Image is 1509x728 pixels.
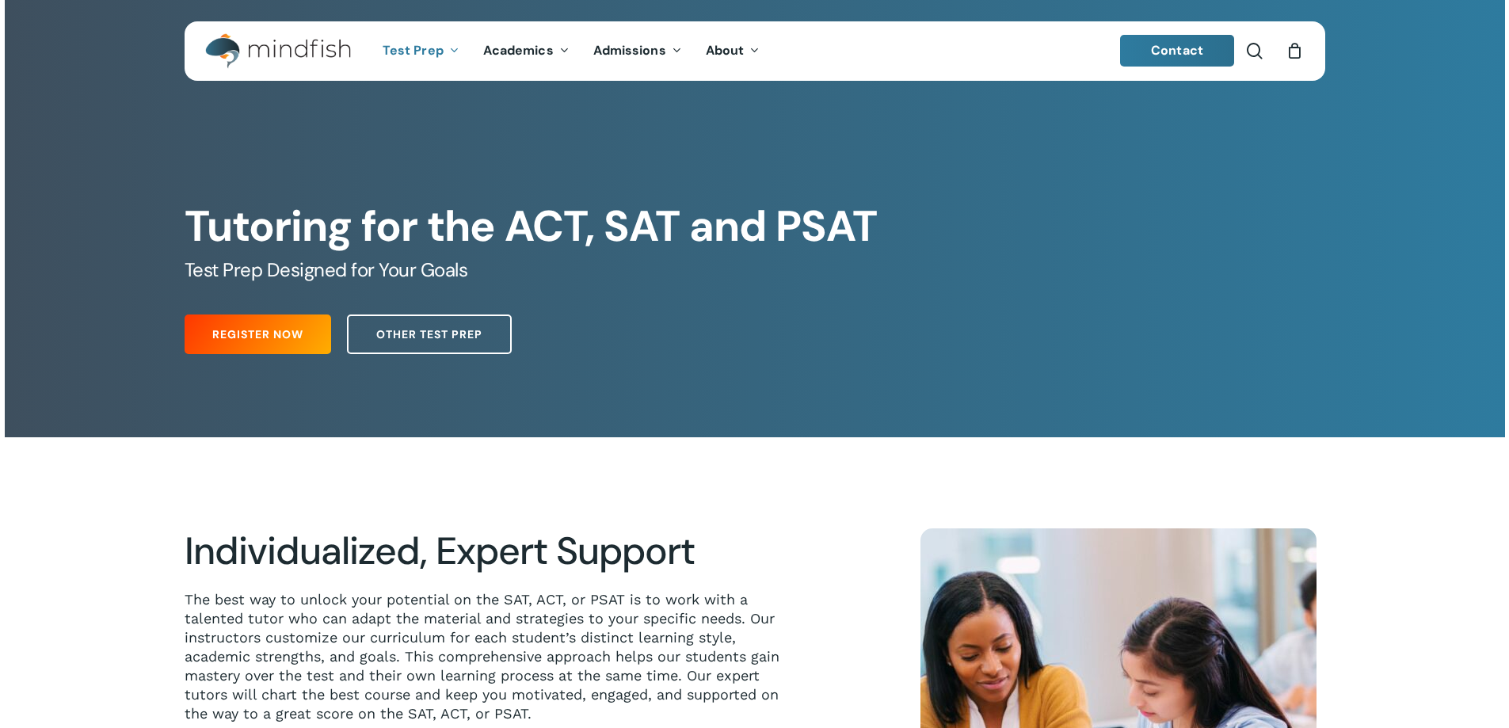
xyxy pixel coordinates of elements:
a: Contact [1120,35,1234,67]
a: Cart [1286,42,1304,59]
a: Academics [471,44,581,58]
span: Academics [483,42,554,59]
header: Main Menu [185,21,1325,81]
a: About [694,44,772,58]
span: About [706,42,745,59]
a: Test Prep [371,44,471,58]
span: Contact [1151,42,1203,59]
h1: Tutoring for the ACT, SAT and PSAT [185,201,1324,252]
h2: Individualized, Expert Support [185,528,801,574]
span: Admissions [593,42,666,59]
p: The best way to unlock your potential on the SAT, ACT, or PSAT is to work with a talented tutor w... [185,590,801,723]
nav: Main Menu [371,21,772,81]
span: Other Test Prep [376,326,482,342]
span: Register Now [212,326,303,342]
a: Register Now [185,314,331,354]
h5: Test Prep Designed for Your Goals [185,257,1324,283]
a: Admissions [581,44,694,58]
a: Other Test Prep [347,314,512,354]
span: Test Prep [383,42,444,59]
